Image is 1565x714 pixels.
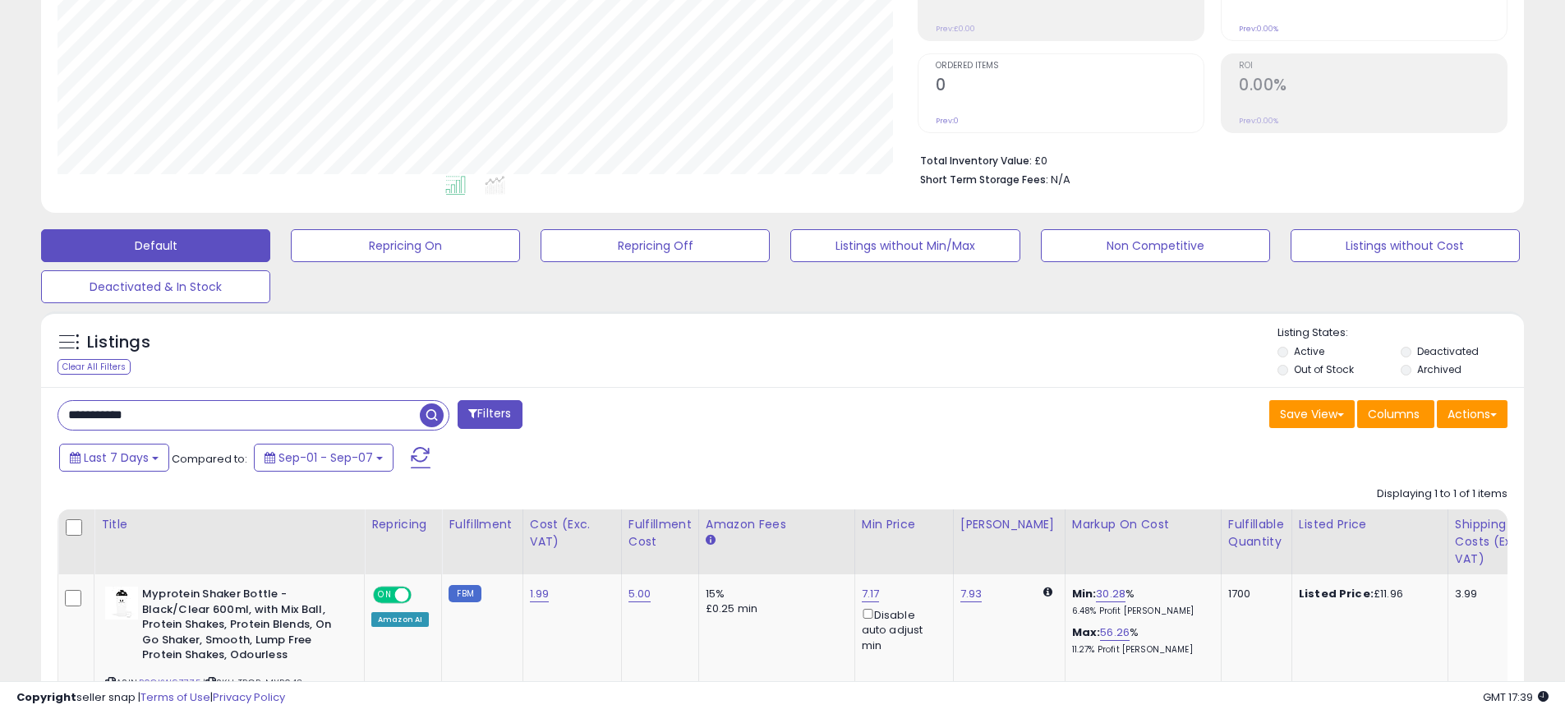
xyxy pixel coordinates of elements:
[706,533,716,548] small: Amazon Fees.
[1357,400,1434,428] button: Columns
[41,229,270,262] button: Default
[706,601,842,616] div: £0.25 min
[58,359,131,375] div: Clear All Filters
[1417,344,1479,358] label: Deactivated
[790,229,1020,262] button: Listings without Min/Max
[87,331,150,354] h5: Listings
[1269,400,1355,428] button: Save View
[706,587,842,601] div: 15%
[1051,172,1070,187] span: N/A
[1483,689,1549,705] span: 2025-09-16 17:39 GMT
[1100,624,1130,641] a: 56.26
[172,451,247,467] span: Compared to:
[142,587,342,667] b: Myprotein Shaker Bottle - Black/Clear 600ml, with Mix Ball, Protein Shakes, Protein Blends, On Go...
[541,229,770,262] button: Repricing Off
[1294,362,1354,376] label: Out of Stock
[84,449,149,466] span: Last 7 Days
[1299,516,1441,533] div: Listed Price
[449,585,481,602] small: FBM
[1072,606,1208,617] p: 6.48% Profit [PERSON_NAME]
[449,516,515,533] div: Fulfillment
[1065,509,1221,574] th: The percentage added to the cost of goods (COGS) that forms the calculator for Min & Max prices.
[105,587,138,620] img: 21nQcioSP+L._SL40_.jpg
[458,400,522,429] button: Filters
[920,150,1495,169] li: £0
[936,24,975,34] small: Prev: £0.00
[628,516,692,550] div: Fulfillment Cost
[1043,587,1052,597] i: Calculated using Dynamic Max Price.
[936,62,1204,71] span: Ordered Items
[1072,516,1214,533] div: Markup on Cost
[628,586,651,602] a: 5.00
[254,444,394,472] button: Sep-01 - Sep-07
[862,606,941,653] div: Disable auto adjust min
[139,676,200,690] a: B0CKW9Z7ZF
[1294,344,1324,358] label: Active
[1299,586,1374,601] b: Listed Price:
[1239,116,1278,126] small: Prev: 0.00%
[1228,587,1279,601] div: 1700
[1455,516,1540,568] div: Shipping Costs (Exc. VAT)
[706,516,848,533] div: Amazon Fees
[1239,62,1507,71] span: ROI
[1299,587,1435,601] div: £11.96
[1291,229,1520,262] button: Listings without Cost
[920,154,1032,168] b: Total Inventory Value:
[1239,76,1507,98] h2: 0.00%
[1277,325,1524,341] p: Listing States:
[960,516,1058,533] div: [PERSON_NAME]
[371,516,435,533] div: Repricing
[41,270,270,303] button: Deactivated & In Stock
[213,689,285,705] a: Privacy Policy
[1041,229,1270,262] button: Non Competitive
[936,116,959,126] small: Prev: 0
[1072,624,1101,640] b: Max:
[1072,586,1097,601] b: Min:
[16,689,76,705] strong: Copyright
[1096,586,1125,602] a: 30.28
[530,586,550,602] a: 1.99
[278,449,373,466] span: Sep-01 - Sep-07
[291,229,520,262] button: Repricing On
[1377,486,1507,502] div: Displaying 1 to 1 of 1 items
[1455,587,1534,601] div: 3.99
[59,444,169,472] button: Last 7 Days
[1228,516,1285,550] div: Fulfillable Quantity
[203,676,302,689] span: | SKU: TROP-MYP043
[1072,587,1208,617] div: %
[862,516,946,533] div: Min Price
[862,586,880,602] a: 7.17
[101,516,357,533] div: Title
[1072,625,1208,656] div: %
[530,516,614,550] div: Cost (Exc. VAT)
[16,690,285,706] div: seller snap | |
[1437,400,1507,428] button: Actions
[375,588,395,602] span: ON
[936,76,1204,98] h2: 0
[1072,644,1208,656] p: 11.27% Profit [PERSON_NAME]
[140,689,210,705] a: Terms of Use
[1417,362,1461,376] label: Archived
[1368,406,1420,422] span: Columns
[409,588,435,602] span: OFF
[920,173,1048,187] b: Short Term Storage Fees:
[1239,24,1278,34] small: Prev: 0.00%
[960,586,983,602] a: 7.93
[371,612,429,627] div: Amazon AI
